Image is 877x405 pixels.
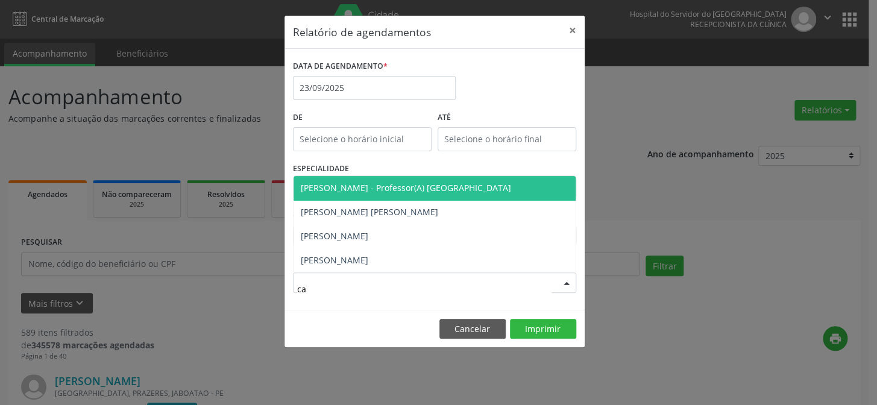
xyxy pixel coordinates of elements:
label: De [293,108,432,127]
h5: Relatório de agendamentos [293,24,431,40]
button: Imprimir [510,319,576,339]
span: [PERSON_NAME] [301,230,368,242]
span: [PERSON_NAME] - Professor(A) [GEOGRAPHIC_DATA] [301,182,511,193]
input: Selecione um profissional [297,277,552,301]
button: Close [561,16,585,45]
button: Cancelar [439,319,506,339]
span: [PERSON_NAME] [301,254,368,266]
input: Selecione o horário inicial [293,127,432,151]
input: Selecione uma data ou intervalo [293,76,456,100]
span: [PERSON_NAME] [PERSON_NAME] [301,206,438,218]
label: DATA DE AGENDAMENTO [293,57,388,76]
label: ESPECIALIDADE [293,160,349,178]
input: Selecione o horário final [438,127,576,151]
label: ATÉ [438,108,576,127]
